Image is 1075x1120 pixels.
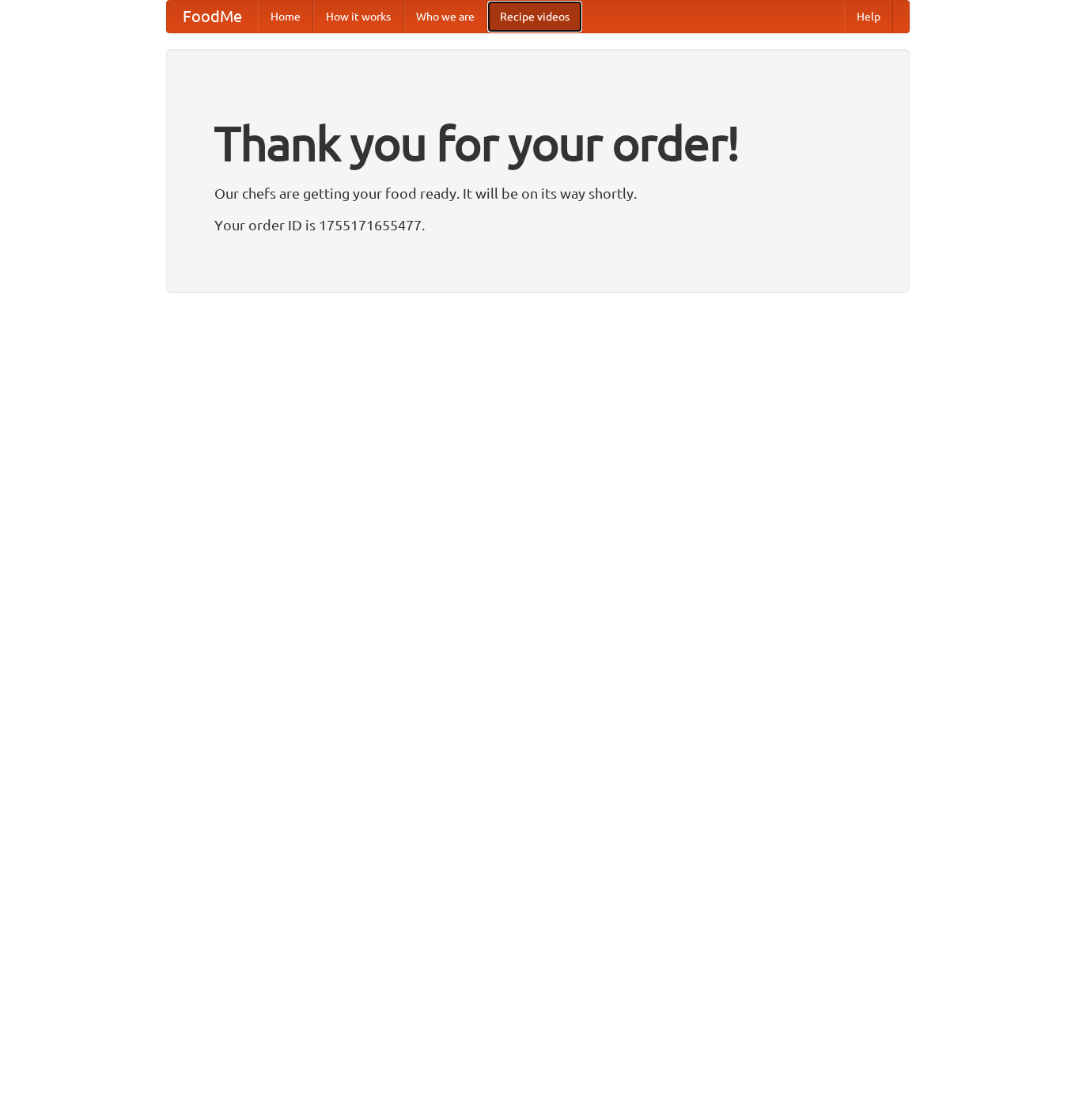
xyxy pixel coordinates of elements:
[258,1,313,32] a: Home
[214,181,861,205] p: Our chefs are getting your food ready. It will be on its way shortly.
[313,1,403,32] a: How it works
[214,105,861,181] h1: Thank you for your order!
[403,1,487,32] a: Who we are
[487,1,582,32] a: Recipe videos
[844,1,893,32] a: Help
[167,1,258,32] a: FoodMe
[214,213,861,237] p: Your order ID is 1755171655477.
